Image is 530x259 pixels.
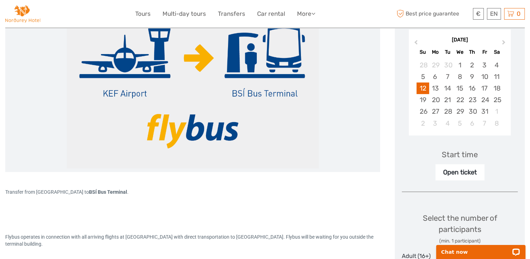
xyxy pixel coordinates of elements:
div: Choose Sunday, September 28th, 2025 [417,59,429,71]
div: Choose Thursday, November 6th, 2025 [466,118,478,129]
div: Choose Thursday, October 2nd, 2025 [466,59,478,71]
div: Choose Monday, October 20th, 2025 [429,94,441,106]
div: Choose Wednesday, October 15th, 2025 [454,82,466,94]
span: 0 [516,10,522,17]
div: Mo [429,47,441,57]
button: Previous Month [409,38,421,49]
div: Choose Sunday, October 12th, 2025 [417,82,429,94]
div: Choose Tuesday, September 30th, 2025 [441,59,454,71]
div: Choose Tuesday, October 21st, 2025 [441,94,454,106]
div: (min. 1 participant) [402,238,518,245]
div: Choose Sunday, November 2nd, 2025 [417,118,429,129]
div: Choose Wednesday, October 8th, 2025 [454,71,466,82]
div: Choose Thursday, October 9th, 2025 [466,71,478,82]
div: Choose Thursday, October 23rd, 2025 [466,94,478,106]
div: Choose Sunday, October 5th, 2025 [417,71,429,82]
div: Choose Monday, October 13th, 2025 [429,82,441,94]
div: Choose Friday, October 17th, 2025 [478,82,490,94]
a: Tours [135,9,151,19]
div: Choose Tuesday, October 28th, 2025 [441,106,454,117]
span: Best price guarantee [395,8,471,20]
div: Open ticket [435,164,484,180]
a: Multi-day tours [163,9,206,19]
img: Norðurey Hótel [5,5,40,22]
div: Choose Saturday, November 8th, 2025 [491,118,503,129]
div: Choose Saturday, November 1st, 2025 [491,106,503,117]
div: Choose Monday, October 27th, 2025 [429,106,441,117]
div: Fr [478,47,490,57]
div: Choose Friday, October 10th, 2025 [478,71,490,82]
div: Choose Friday, October 31st, 2025 [478,106,490,117]
div: Sa [491,47,503,57]
div: Choose Monday, November 3rd, 2025 [429,118,441,129]
div: Choose Wednesday, October 1st, 2025 [454,59,466,71]
div: We [454,47,466,57]
div: Choose Tuesday, November 4th, 2025 [441,118,454,129]
span: Transfer from [GEOGRAPHIC_DATA] to [5,189,89,195]
div: Choose Saturday, October 18th, 2025 [491,82,503,94]
div: Tu [441,47,454,57]
iframe: LiveChat chat widget [432,237,530,259]
div: month 2025-10 [411,59,509,129]
div: Choose Sunday, October 26th, 2025 [417,106,429,117]
div: Choose Monday, October 6th, 2025 [429,71,441,82]
div: Th [466,47,478,57]
span: € [476,10,481,17]
div: Choose Wednesday, October 29th, 2025 [454,106,466,117]
div: Choose Thursday, October 16th, 2025 [466,82,478,94]
span: BSÍ Bus Terminal [89,189,127,195]
div: Choose Wednesday, October 22nd, 2025 [454,94,466,106]
div: Choose Monday, September 29th, 2025 [429,59,441,71]
div: Choose Tuesday, October 7th, 2025 [441,71,454,82]
div: Choose Saturday, October 4th, 2025 [491,59,503,71]
div: Choose Saturday, October 11th, 2025 [491,71,503,82]
div: Choose Tuesday, October 14th, 2025 [441,82,454,94]
div: EN [487,8,501,20]
div: Su [417,47,429,57]
div: Choose Friday, November 7th, 2025 [478,118,490,129]
div: Select the number of participants [402,213,518,245]
a: More [297,9,315,19]
span: . [127,189,129,195]
div: Choose Sunday, October 19th, 2025 [417,94,429,106]
div: Choose Saturday, October 25th, 2025 [491,94,503,106]
span: Flybus operates in connection with all arriving flights at [GEOGRAPHIC_DATA] with direct transpor... [5,234,374,247]
a: Transfers [218,9,245,19]
button: Next Month [499,38,510,49]
div: Choose Thursday, October 30th, 2025 [466,106,478,117]
div: Start time [442,149,478,160]
a: Car rental [257,9,285,19]
div: Choose Wednesday, November 5th, 2025 [454,118,466,129]
div: [DATE] [409,36,511,44]
div: Choose Friday, October 3rd, 2025 [478,59,490,71]
div: Choose Friday, October 24th, 2025 [478,94,490,106]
